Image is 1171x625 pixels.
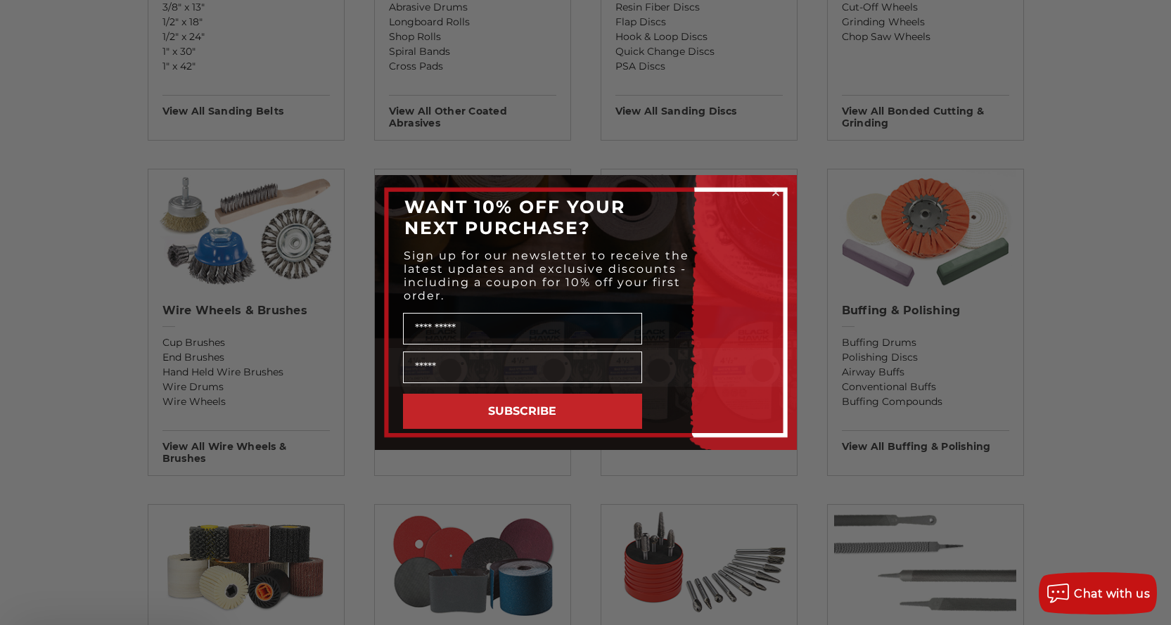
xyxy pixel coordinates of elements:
[403,352,642,383] input: Email
[769,186,783,200] button: Close dialog
[403,394,642,429] button: SUBSCRIBE
[1074,587,1150,600] span: Chat with us
[404,196,625,238] span: WANT 10% OFF YOUR NEXT PURCHASE?
[1039,572,1157,614] button: Chat with us
[404,249,689,302] span: Sign up for our newsletter to receive the latest updates and exclusive discounts - including a co...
